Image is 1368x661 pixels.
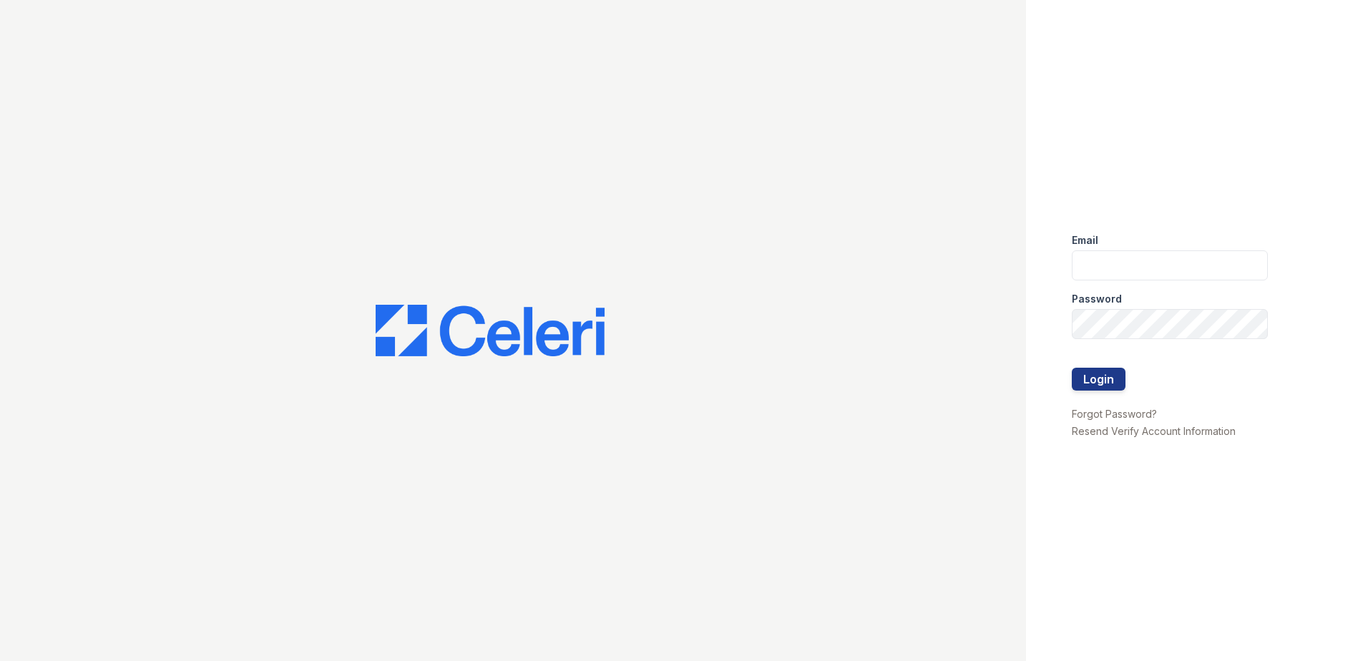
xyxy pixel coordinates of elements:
[1072,233,1098,248] label: Email
[1072,425,1236,437] a: Resend Verify Account Information
[1072,368,1125,391] button: Login
[376,305,605,356] img: CE_Logo_Blue-a8612792a0a2168367f1c8372b55b34899dd931a85d93a1a3d3e32e68fde9ad4.png
[1072,292,1122,306] label: Password
[1072,408,1157,420] a: Forgot Password?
